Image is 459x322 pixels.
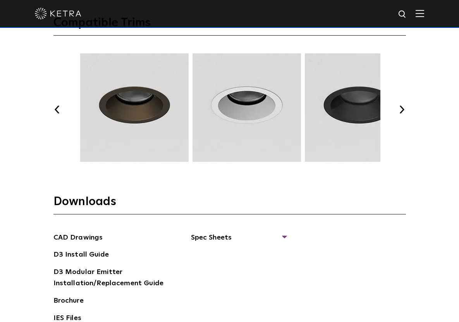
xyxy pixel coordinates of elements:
a: D3 Install Guide [53,249,109,262]
img: TRM005.webp [191,53,302,162]
span: Spec Sheets [191,232,286,249]
a: CAD Drawings [53,232,103,245]
button: Next [398,106,406,113]
img: search icon [398,10,407,19]
img: Hamburger%20Nav.svg [416,10,424,17]
button: Previous [53,106,61,113]
a: D3 Modular Emitter Installation/Replacement Guide [53,267,170,290]
a: Brochure [53,295,84,308]
img: TRM007.webp [304,53,414,162]
img: ketra-logo-2019-white [35,8,81,19]
h3: Downloads [53,194,406,214]
img: TRM004.webp [79,53,190,162]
